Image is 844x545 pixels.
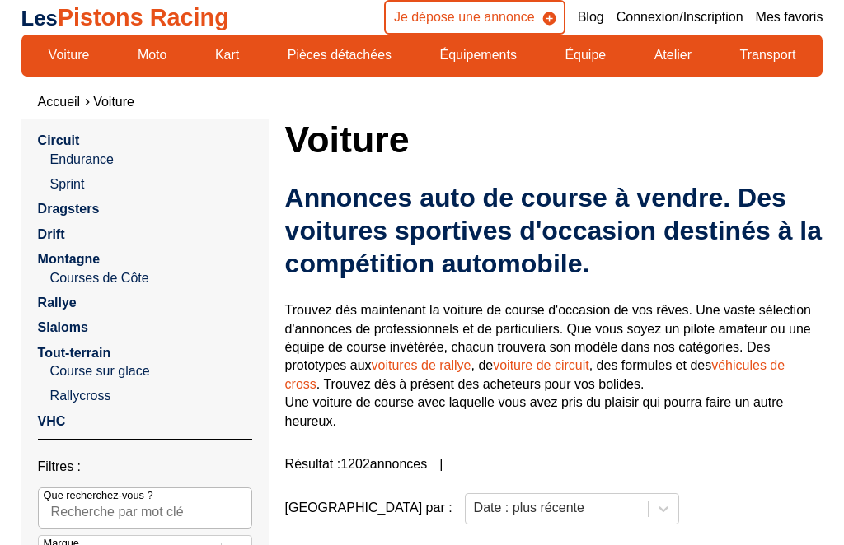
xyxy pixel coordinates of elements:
a: Drift [38,227,65,241]
h2: Annonces auto de course à vendre. Des voitures sportives d'occasion destinés à la compétition aut... [285,181,823,280]
a: voiture de circuit [493,358,589,372]
a: Mes favoris [756,8,823,26]
p: Filtres : [38,458,252,476]
input: Que recherchez-vous ? [38,487,252,529]
a: Pièces détachées [277,41,402,69]
a: Accueil [38,95,81,109]
a: Connexion/Inscription [617,8,743,26]
a: Rallycross [50,387,252,405]
h1: Voiture [285,119,823,159]
a: Équipe [554,41,617,69]
a: Équipements [429,41,527,69]
a: Voiture [38,41,101,69]
p: [GEOGRAPHIC_DATA] par : [285,499,452,517]
a: Slaloms [38,320,88,334]
p: Que recherchez-vous ? [44,488,153,503]
a: Blog [578,8,604,26]
a: Endurance [50,151,252,169]
a: Sprint [50,175,252,193]
a: Course sur glace [50,362,252,380]
a: Dragsters [38,202,100,216]
span: Les [21,7,58,30]
a: Rallye [38,296,77,310]
a: Kart [204,41,250,69]
a: VHC [38,414,66,428]
a: LesPistons Racing [21,4,229,30]
a: Courses de Côte [50,269,252,287]
a: Voiture [93,95,134,109]
span: | [439,455,443,473]
a: Tout-terrain [38,346,111,360]
a: véhicules de cross [285,358,785,390]
span: Résultat : 1202 annonces [285,455,428,473]
a: voitures de rallye [372,358,471,372]
a: Circuit [38,133,80,147]
a: Moto [127,41,178,69]
a: Atelier [644,41,702,69]
a: Transport [729,41,807,69]
a: Montagne [38,252,101,266]
p: Trouvez dès maintenant la voiture de course d'occasion de vos rêves. Une vaste sélection d'annonc... [285,301,823,431]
